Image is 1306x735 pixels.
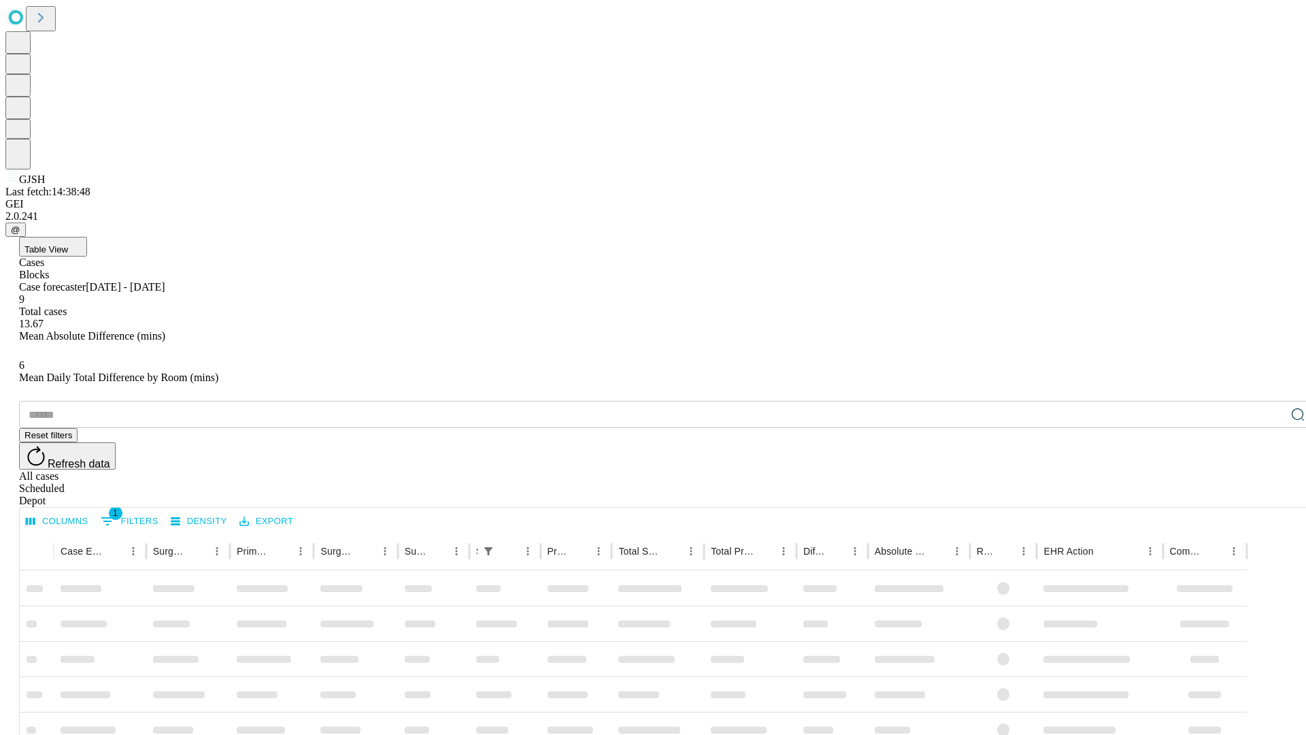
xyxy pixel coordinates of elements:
[476,546,478,557] div: Scheduled In Room Duration
[19,293,24,305] span: 9
[356,542,375,561] button: Sort
[207,542,227,561] button: Menu
[589,542,608,561] button: Menu
[11,225,20,235] span: @
[375,542,395,561] button: Menu
[105,542,124,561] button: Sort
[845,542,865,561] button: Menu
[61,546,103,557] div: Case Epic Id
[479,542,498,561] div: 1 active filter
[19,306,67,317] span: Total cases
[291,542,310,561] button: Menu
[19,281,86,293] span: Case forecaster
[97,510,162,532] button: Show filters
[405,546,426,557] div: Surgery Date
[447,542,466,561] button: Menu
[499,542,518,561] button: Sort
[948,542,967,561] button: Menu
[19,442,116,470] button: Refresh data
[19,237,87,257] button: Table View
[188,542,207,561] button: Sort
[682,542,701,561] button: Menu
[803,546,825,557] div: Difference
[479,542,498,561] button: Show filters
[19,174,45,185] span: GJSH
[518,542,537,561] button: Menu
[826,542,845,561] button: Sort
[24,244,68,255] span: Table View
[928,542,948,561] button: Sort
[618,546,661,557] div: Total Scheduled Duration
[1095,542,1114,561] button: Sort
[875,546,927,557] div: Absolute Difference
[48,458,110,470] span: Refresh data
[167,511,231,532] button: Density
[5,223,26,237] button: @
[237,546,271,557] div: Primary Service
[548,546,569,557] div: Predicted In Room Duration
[19,318,44,329] span: 13.67
[124,542,143,561] button: Menu
[1170,546,1204,557] div: Comments
[19,372,218,383] span: Mean Daily Total Difference by Room (mins)
[977,546,994,557] div: Resolved in EHR
[236,511,297,532] button: Export
[5,186,90,197] span: Last fetch: 14:38:48
[1224,542,1243,561] button: Menu
[1205,542,1224,561] button: Sort
[1141,542,1160,561] button: Menu
[1043,546,1093,557] div: EHR Action
[24,430,72,440] span: Reset filters
[711,546,754,557] div: Total Predicted Duration
[22,511,92,532] button: Select columns
[109,506,122,520] span: 1
[153,546,187,557] div: Surgeon Name
[663,542,682,561] button: Sort
[19,359,24,371] span: 6
[19,330,165,342] span: Mean Absolute Difference (mins)
[995,542,1014,561] button: Sort
[428,542,447,561] button: Sort
[774,542,793,561] button: Menu
[570,542,589,561] button: Sort
[5,210,1301,223] div: 2.0.241
[5,198,1301,210] div: GEI
[755,542,774,561] button: Sort
[1014,542,1033,561] button: Menu
[320,546,354,557] div: Surgery Name
[86,281,165,293] span: [DATE] - [DATE]
[19,428,78,442] button: Reset filters
[272,542,291,561] button: Sort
